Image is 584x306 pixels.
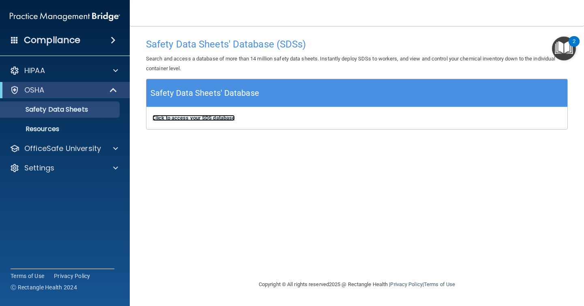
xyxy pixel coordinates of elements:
[11,283,77,291] span: Ⓒ Rectangle Health 2024
[209,272,505,297] div: Copyright © All rights reserved 2025 @ Rectangle Health | |
[150,86,259,100] h5: Safety Data Sheets' Database
[24,163,54,173] p: Settings
[24,66,45,75] p: HIPAA
[552,37,576,60] button: Open Resource Center, 2 new notifications
[152,115,235,121] a: Click to access your SDS database
[10,66,118,75] a: HIPAA
[444,248,574,281] iframe: Drift Widget Chat Controller
[146,54,568,73] p: Search and access a database of more than 14 million safety data sheets. Instantly deploy SDSs to...
[573,41,575,52] div: 2
[24,144,101,153] p: OfficeSafe University
[10,9,120,25] img: PMB logo
[11,272,44,280] a: Terms of Use
[10,85,118,95] a: OSHA
[424,281,455,287] a: Terms of Use
[54,272,90,280] a: Privacy Policy
[5,106,116,114] p: Safety Data Sheets
[5,125,116,133] p: Resources
[24,34,80,46] h4: Compliance
[390,281,422,287] a: Privacy Policy
[146,39,568,50] h4: Safety Data Sheets' Database (SDSs)
[10,163,118,173] a: Settings
[10,144,118,153] a: OfficeSafe University
[24,85,45,95] p: OSHA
